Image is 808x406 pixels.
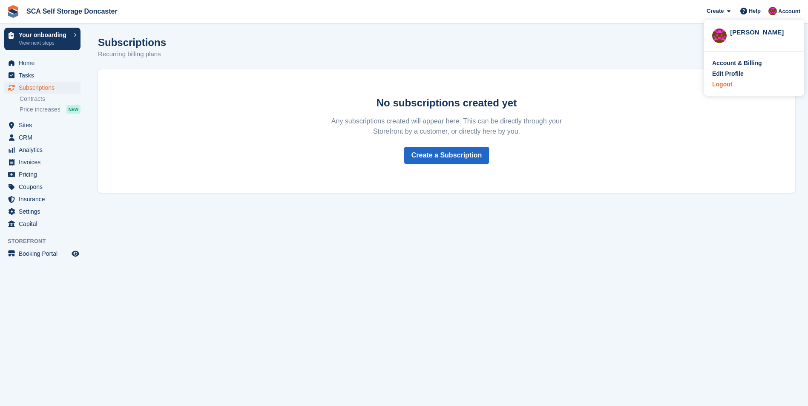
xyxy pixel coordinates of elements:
[4,206,81,217] a: menu
[712,29,727,43] img: Sarah Race
[19,69,70,81] span: Tasks
[778,7,800,16] span: Account
[19,156,70,168] span: Invoices
[4,193,81,205] a: menu
[19,144,70,156] span: Analytics
[712,69,796,78] a: Edit Profile
[4,218,81,230] a: menu
[749,7,761,15] span: Help
[19,132,70,143] span: CRM
[377,97,517,109] strong: No subscriptions created yet
[4,169,81,180] a: menu
[19,193,70,205] span: Insurance
[98,37,166,48] h1: Subscriptions
[19,119,70,131] span: Sites
[4,248,81,260] a: menu
[19,218,70,230] span: Capital
[4,144,81,156] a: menu
[19,57,70,69] span: Home
[98,49,166,59] p: Recurring billing plans
[19,82,70,94] span: Subscriptions
[20,95,81,103] a: Contracts
[768,7,777,15] img: Sarah Race
[712,59,762,68] div: Account & Billing
[322,116,571,137] p: Any subscriptions created will appear here. This can be directly through your Storefront by a cus...
[4,181,81,193] a: menu
[19,169,70,180] span: Pricing
[19,206,70,217] span: Settings
[66,105,81,114] div: NEW
[19,39,69,47] p: View next steps
[4,69,81,81] a: menu
[19,181,70,193] span: Coupons
[7,5,20,18] img: stora-icon-8386f47178a22dfd0bd8f6a31ec36ba5ce8667c1dd55bd0f319d3a0aa187defe.svg
[19,248,70,260] span: Booking Portal
[4,57,81,69] a: menu
[730,28,796,35] div: [PERSON_NAME]
[404,147,489,164] a: Create a Subscription
[712,80,796,89] a: Logout
[4,156,81,168] a: menu
[19,32,69,38] p: Your onboarding
[23,4,121,18] a: SCA Self Storage Doncaster
[4,119,81,131] a: menu
[712,80,732,89] div: Logout
[8,237,85,246] span: Storefront
[20,106,60,114] span: Price increases
[712,69,744,78] div: Edit Profile
[712,59,796,68] a: Account & Billing
[20,105,81,114] a: Price increases NEW
[70,249,81,259] a: Preview store
[4,28,81,50] a: Your onboarding View next steps
[4,132,81,143] a: menu
[4,82,81,94] a: menu
[707,7,724,15] span: Create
